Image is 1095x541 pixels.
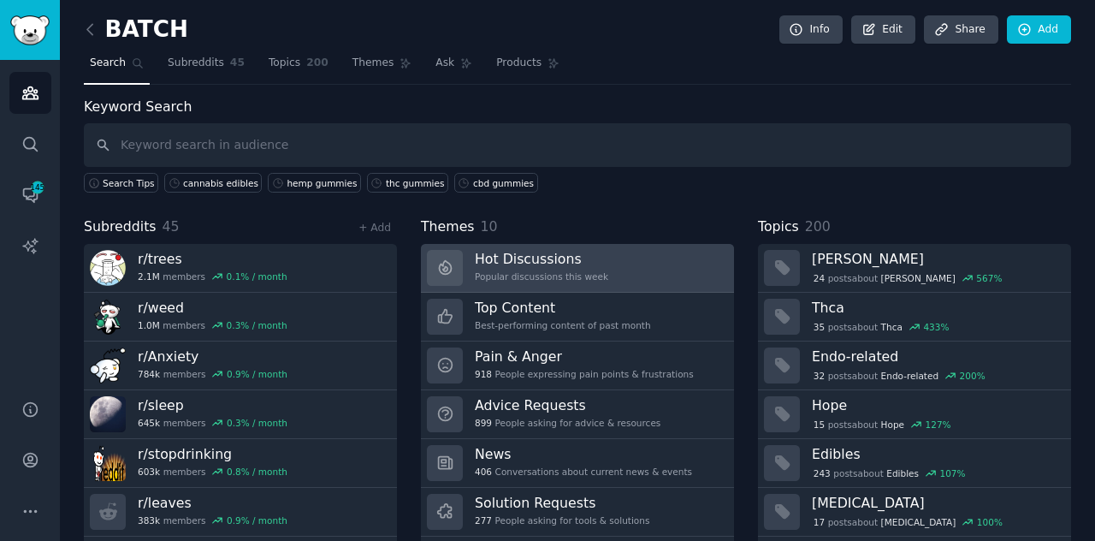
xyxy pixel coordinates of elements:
label: Keyword Search [84,98,192,115]
span: 200 [805,218,831,235]
h3: [MEDICAL_DATA] [812,494,1059,512]
a: Products [490,50,565,85]
span: 645k [138,417,160,429]
img: Anxiety [90,348,126,383]
a: Search [84,50,150,85]
h2: BATCH [84,16,188,44]
h3: [PERSON_NAME] [812,250,1059,268]
h3: Top Content [475,299,651,317]
div: members [138,270,287,282]
img: stopdrinking [90,445,126,481]
div: 0.1 % / month [227,270,287,282]
a: Top ContentBest-performing content of past month [421,293,734,342]
span: 1.0M [138,319,160,331]
a: r/sleep645kmembers0.3% / month [84,390,397,439]
a: cannabis edibles [164,173,262,193]
h3: r/ leaves [138,494,287,512]
h3: Pain & Anger [475,348,694,366]
span: 10 [481,218,498,235]
span: 277 [475,514,492,526]
span: Themes [352,56,394,71]
div: 200 % [960,370,985,382]
div: People asking for tools & solutions [475,514,649,526]
span: Ask [435,56,454,71]
a: [PERSON_NAME]24postsabout[PERSON_NAME]567% [758,244,1071,293]
div: members [138,319,287,331]
a: thc gummies [367,173,448,193]
a: cbd gummies [454,173,538,193]
h3: Advice Requests [475,396,660,414]
div: Best-performing content of past month [475,319,651,331]
span: 35 [814,321,825,333]
a: Share [924,15,997,45]
span: 383k [138,514,160,526]
a: Topics200 [263,50,334,85]
span: Subreddits [84,217,157,238]
a: r/stopdrinking603kmembers0.8% / month [84,439,397,488]
img: trees [90,250,126,286]
h3: r/ sleep [138,396,287,414]
h3: r/ weed [138,299,287,317]
div: Popular discussions this week [475,270,608,282]
input: Keyword search in audience [84,123,1071,167]
span: Topics [758,217,799,238]
a: Hot DiscussionsPopular discussions this week [421,244,734,293]
span: Endo-related [881,370,939,382]
div: People expressing pain points & frustrations [475,368,694,380]
div: thc gummies [386,177,445,189]
a: r/trees2.1Mmembers0.1% / month [84,244,397,293]
a: Themes [346,50,418,85]
span: 145 [30,181,45,193]
div: members [138,466,287,478]
a: [MEDICAL_DATA]17postsabout[MEDICAL_DATA]100% [758,488,1071,537]
h3: Edibles [812,445,1059,463]
a: Ask [429,50,478,85]
a: Advice Requests899People asking for advice & resources [421,390,734,439]
a: Thca35postsaboutThca433% [758,293,1071,342]
a: Edit [851,15,915,45]
span: Subreddits [168,56,224,71]
a: Hope15postsaboutHope127% [758,390,1071,439]
span: Products [496,56,542,71]
a: + Add [358,222,391,234]
span: 15 [814,419,825,431]
div: 127 % [926,419,951,431]
span: 32 [814,370,825,382]
div: members [138,514,287,526]
h3: Solution Requests [475,494,649,512]
span: 406 [475,466,492,478]
span: Edibles [886,467,919,479]
a: Edibles243postsaboutEdibles107% [758,439,1071,488]
span: 243 [814,467,831,479]
h3: Hot Discussions [475,250,608,268]
h3: Thca [812,299,1059,317]
span: 899 [475,417,492,429]
div: post s about [812,417,952,432]
span: Thca [881,321,903,333]
img: GummySearch logo [10,15,50,45]
div: post s about [812,466,967,481]
a: News406Conversations about current news & events [421,439,734,488]
span: Hope [881,419,904,431]
span: 45 [163,218,180,235]
div: members [138,368,287,380]
h3: Hope [812,396,1059,414]
span: 2.1M [138,270,160,282]
div: 0.8 % / month [227,466,287,478]
div: 433 % [923,321,949,333]
button: Search Tips [84,173,158,193]
div: 0.9 % / month [227,368,287,380]
div: post s about [812,514,1004,530]
img: sleep [90,396,126,432]
span: 603k [138,466,160,478]
div: post s about [812,270,1003,286]
span: 45 [230,56,245,71]
a: r/Anxiety784kmembers0.9% / month [84,342,397,390]
img: weed [90,299,126,335]
div: cannabis edibles [183,177,258,189]
div: hemp gummies [287,177,357,189]
h3: r/ trees [138,250,287,268]
span: 24 [814,272,825,284]
div: 100 % [977,516,1003,528]
div: Conversations about current news & events [475,466,692,478]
